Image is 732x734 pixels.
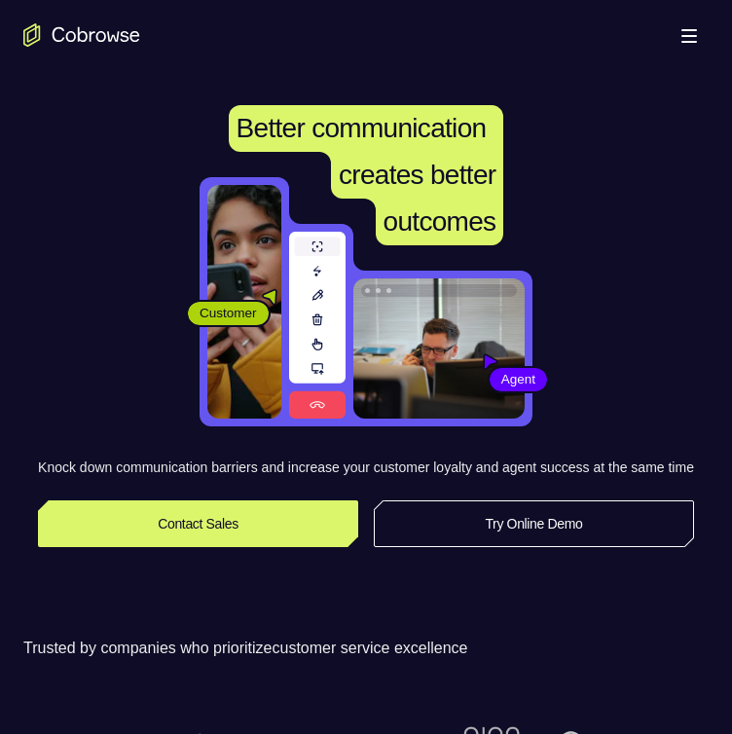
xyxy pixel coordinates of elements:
a: Go to the home page [23,23,140,47]
span: Better communication [237,113,487,143]
span: customer service excellence [273,640,468,656]
span: Agent [490,370,547,389]
img: A customer support agent talking on the phone [353,278,525,419]
a: Contact Sales [38,500,358,547]
span: creates better [339,160,495,190]
span: Customer [188,304,269,323]
img: A series of tools used in co-browsing sessions [289,232,346,419]
p: Knock down communication barriers and increase your customer loyalty and agent success at the sam... [38,458,694,477]
img: A customer holding their phone [207,185,281,419]
a: Try Online Demo [374,500,694,547]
